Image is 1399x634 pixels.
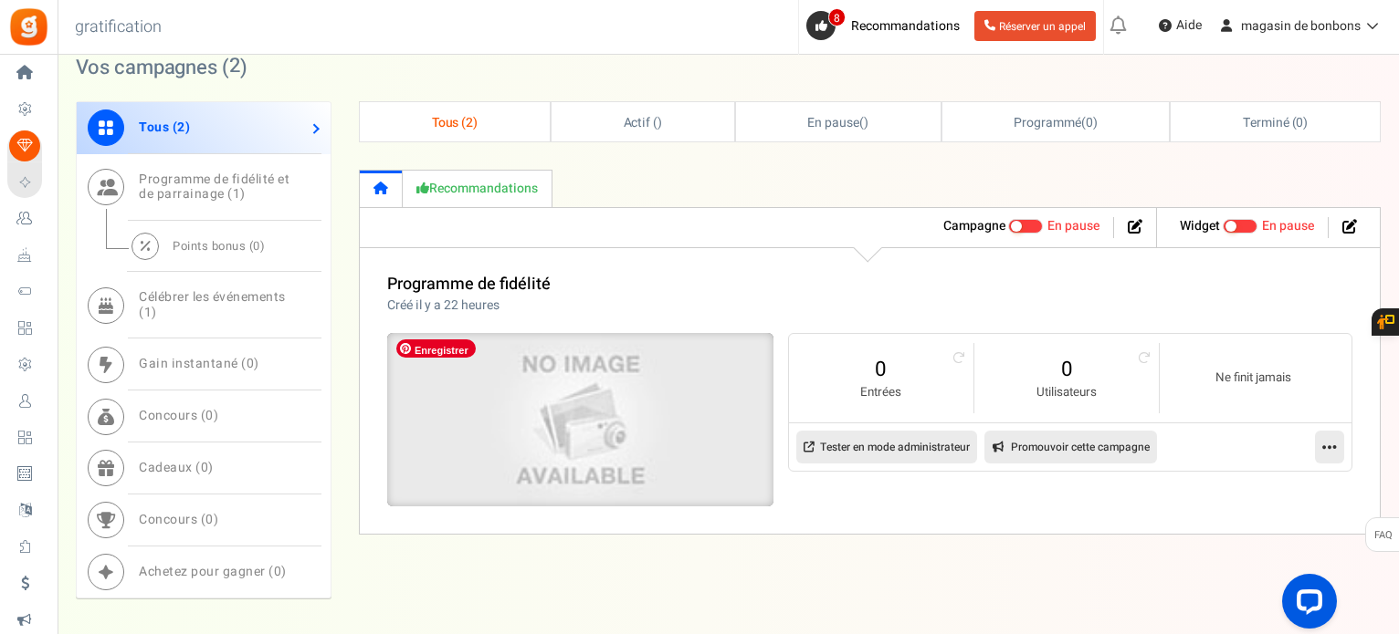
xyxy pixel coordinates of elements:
[860,383,901,401] font: Entrées
[807,113,859,132] font: En pause
[76,53,229,82] font: Vos campagnes (
[984,431,1157,463] a: Promouvoir cette campagne
[1374,527,1393,543] font: FAQ
[214,406,219,425] font: )
[657,113,662,132] font: )
[807,355,955,384] a: 0
[624,113,658,132] font: Actif (
[387,296,500,315] font: Créé il y a 22 heures
[1086,113,1093,132] font: 0
[253,237,260,255] font: 0
[254,354,259,373] font: )
[387,272,551,296] a: Programme de fidélité
[1262,216,1314,235] font: En pause
[429,179,538,198] font: Recommandations
[1176,16,1202,35] font: Aide
[201,458,209,477] font: 0
[851,16,960,36] font: Recommandations
[864,113,868,132] font: )
[415,345,468,356] font: Enregistrer
[240,53,247,82] font: )
[229,51,240,80] font: 2
[403,170,552,207] a: Recommandations
[999,18,1086,35] font: Réserver un appel
[1061,355,1073,384] font: 0
[139,406,205,425] font: Concours (
[139,118,177,137] font: Tous (
[1296,113,1303,132] font: 0
[139,354,247,373] font: Gain instantané (
[1014,113,1081,132] font: Programmé
[75,15,162,39] font: gratification
[139,458,201,477] font: Cadeaux (
[139,510,205,529] font: Concours (
[974,11,1096,41] a: Réserver un appel
[247,354,255,373] font: 0
[260,237,266,255] font: )
[1166,217,1329,238] li: Widget activé
[144,303,153,322] font: 1
[205,406,214,425] font: 0
[806,11,967,40] a: 8 Recommandations
[859,113,864,132] font: (
[185,118,191,137] font: )
[208,458,214,477] font: )
[1036,383,1097,401] font: Utilisateurs
[1081,113,1086,132] font: (
[139,170,289,204] font: Programme de fidélité et de parrainage (
[1243,113,1297,132] font: Terminé (
[875,355,887,384] font: 0
[274,562,282,581] font: 0
[466,113,473,132] font: 2
[240,184,246,203] font: )
[214,510,219,529] font: )
[1093,113,1098,132] font: )
[173,237,253,255] font: Points bonus (
[205,510,214,529] font: 0
[1180,216,1220,235] font: Widget
[139,287,286,322] font: Célébrer les événements (
[152,303,157,322] font: )
[432,113,467,132] font: Tous (
[1047,216,1099,235] font: En pause
[1011,439,1150,455] font: Promouvoir cette campagne
[796,431,977,463] a: Tester en mode administrateur
[820,439,970,455] font: Tester en mode administrateur
[1152,11,1209,40] a: Aide
[1215,369,1291,387] font: Ne finit jamais
[834,10,840,26] font: 8
[233,184,241,203] font: 1
[993,355,1141,384] a: 0
[281,562,287,581] font: )
[177,118,185,137] font: 2
[943,216,1005,235] font: Campagne
[473,113,478,132] font: )
[1303,113,1308,132] font: )
[139,562,274,581] font: Achetez pour gagner (
[1241,16,1361,36] font: magasin de bonbons
[8,6,49,47] img: gratification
